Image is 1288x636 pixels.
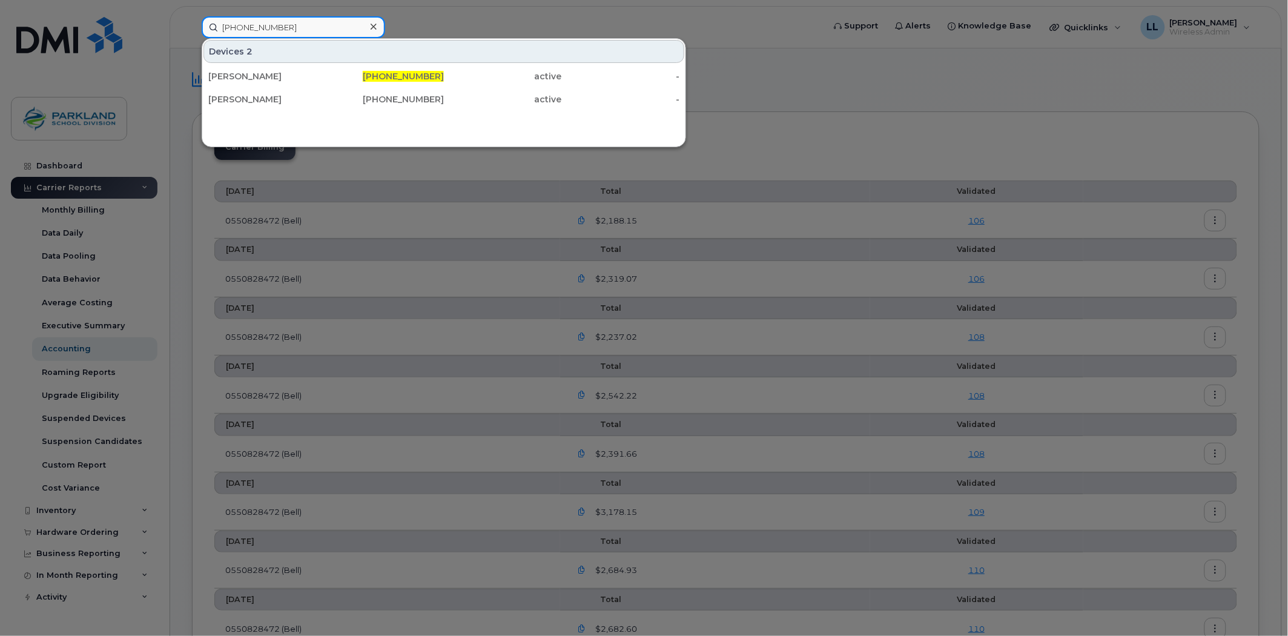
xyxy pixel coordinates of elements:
div: active [444,70,562,82]
a: [PERSON_NAME][PHONE_NUMBER]active- [203,88,684,110]
span: 2 [246,45,253,58]
div: [PHONE_NUMBER] [326,93,444,105]
div: Devices [203,40,684,63]
span: [PHONE_NUMBER] [363,71,444,82]
a: [PERSON_NAME][PHONE_NUMBER]active- [203,65,684,87]
div: active [444,93,562,105]
div: [PERSON_NAME] [208,93,326,105]
div: [PERSON_NAME] [208,70,326,82]
div: - [562,70,680,82]
div: - [562,93,680,105]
